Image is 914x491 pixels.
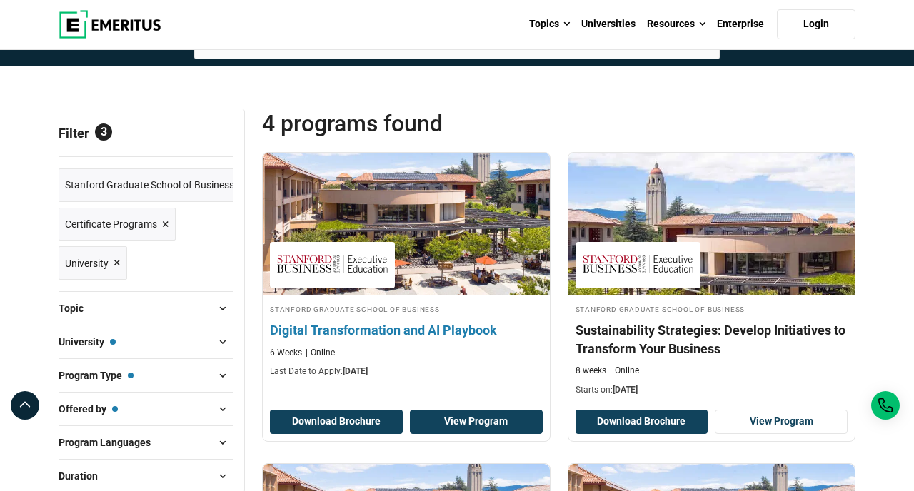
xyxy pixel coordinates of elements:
button: Download Brochure [576,410,708,434]
p: Last Date to Apply: [270,365,543,378]
a: Sustainability Course by Stanford Graduate School of Business - November 13, 2025 Stanford Gradua... [568,153,855,403]
h4: Stanford Graduate School of Business [270,303,543,315]
span: Topic [59,300,95,316]
img: Stanford Graduate School of Business [583,249,693,281]
button: Duration [59,465,233,487]
span: Offered by [59,401,118,417]
a: View Program [410,410,543,434]
span: [DATE] [343,366,368,376]
button: Program Languages [59,432,233,453]
span: Program Languages [59,435,162,450]
span: Duration [59,468,109,484]
span: University [59,334,116,350]
span: Program Type [59,368,134,383]
img: Stanford Graduate School of Business [277,249,388,281]
span: 3 [95,123,112,141]
button: Topic [59,298,233,319]
h4: Stanford Graduate School of Business [576,303,848,315]
button: University [59,331,233,353]
span: University [65,255,109,271]
span: × [114,253,121,273]
p: Filter [59,109,233,156]
a: Login [777,9,855,39]
h4: Digital Transformation and AI Playbook [270,321,543,339]
span: [DATE] [613,385,638,395]
img: Digital Transformation and AI Playbook | Online Digital Transformation Course [248,146,564,303]
p: Online [306,347,335,359]
p: Starts on: [576,384,848,396]
span: Certificate Programs [65,216,157,232]
p: 8 weeks [576,365,606,377]
button: Program Type [59,365,233,386]
span: Stanford Graduate School of Business [65,177,234,193]
a: Certificate Programs × [59,208,176,241]
img: Sustainability Strategies: Develop Initiatives to Transform Your Business | Online Sustainability... [568,153,855,295]
button: Offered by [59,398,233,420]
p: 6 Weeks [270,347,302,359]
span: × [162,214,169,235]
a: University × [59,246,127,280]
a: Reset all [189,126,233,144]
a: Digital Transformation Course by Stanford Graduate School of Business - September 25, 2025 Stanfo... [263,153,550,385]
a: Stanford Graduate School of Business × [59,168,253,202]
span: 4 Programs found [262,109,559,138]
button: Download Brochure [270,410,403,434]
p: Online [610,365,639,377]
a: View Program [715,410,848,434]
h4: Sustainability Strategies: Develop Initiatives to Transform Your Business [576,321,848,357]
